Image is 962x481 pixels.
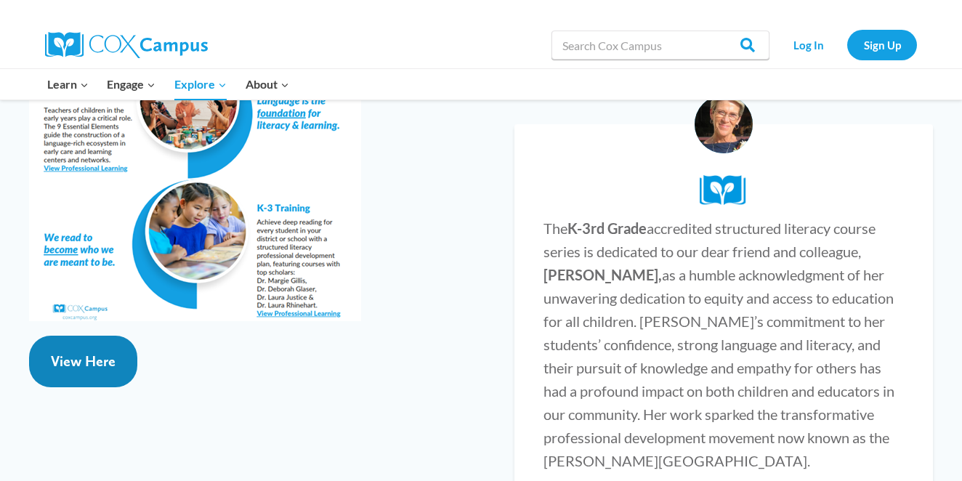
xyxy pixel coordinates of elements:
button: Child menu of About [236,69,299,100]
button: Child menu of Engage [98,69,166,100]
a: Sign Up [847,30,917,60]
button: Child menu of Explore [165,69,236,100]
nav: Secondary Navigation [777,30,917,60]
strong: [PERSON_NAME], [543,266,662,283]
span: The accredited structured literacy course series is dedicated to our dear friend and colleague, a... [543,219,894,469]
nav: Primary Navigation [38,69,298,100]
span: View Here [51,352,116,370]
button: Child menu of Learn [38,69,98,100]
img: Cox Campus [45,32,208,58]
strong: K-3rd Grade [567,219,647,237]
a: View Here [29,336,137,387]
input: Search Cox Campus [551,31,769,60]
a: Log In [777,30,840,60]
